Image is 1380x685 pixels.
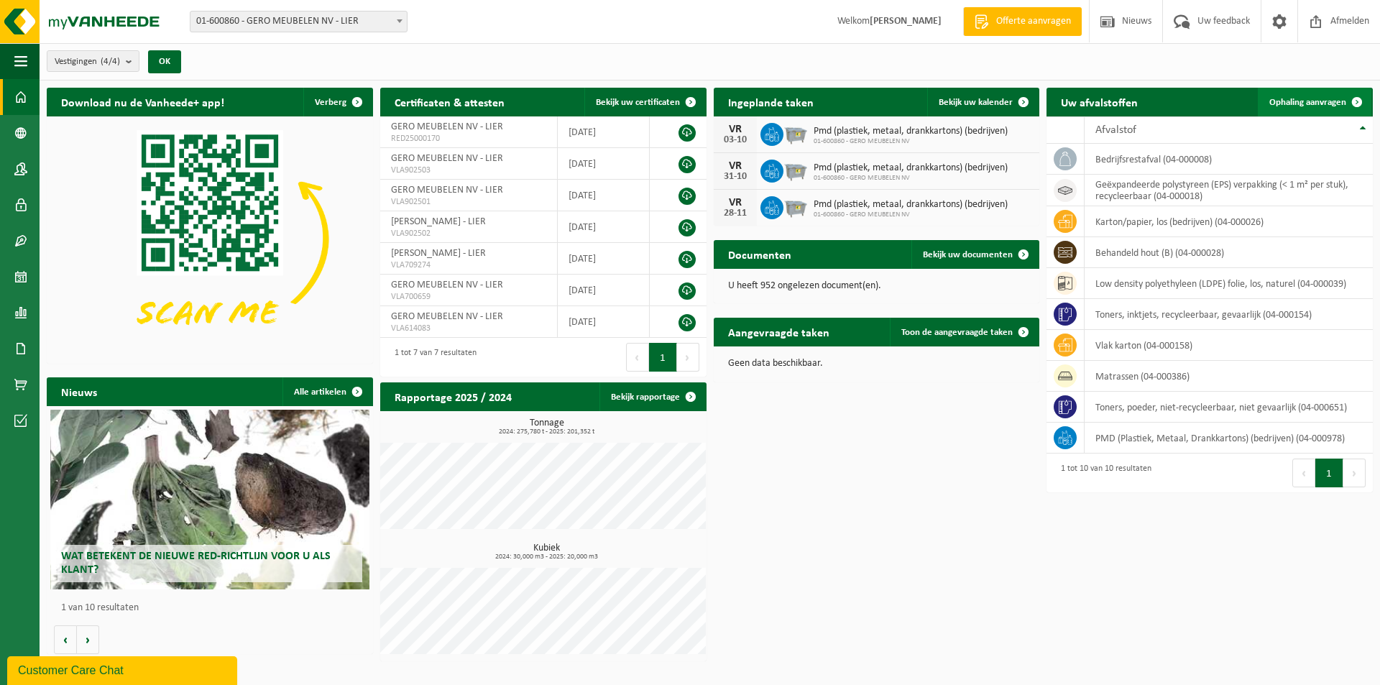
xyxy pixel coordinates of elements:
[391,323,546,334] span: VLA614083
[391,248,486,259] span: [PERSON_NAME] - LIER
[783,121,808,145] img: WB-2500-GAL-GY-01
[714,240,806,268] h2: Documenten
[901,328,1013,337] span: Toon de aangevraagde taken
[391,280,503,290] span: GERO MEUBELEN NV - LIER
[783,157,808,182] img: WB-2500-GAL-GY-01
[599,382,705,411] a: Bekijk rapportage
[387,428,707,436] span: 2024: 275,780 t - 2025: 201,352 t
[814,174,1008,183] span: 01-600860 - GERO MEUBELEN NV
[558,180,650,211] td: [DATE]
[391,291,546,303] span: VLA700659
[1085,237,1373,268] td: behandeld hout (B) (04-000028)
[61,551,331,576] span: Wat betekent de nieuwe RED-richtlijn voor u als klant?
[649,343,677,372] button: 1
[584,88,705,116] a: Bekijk uw certificaten
[391,153,503,164] span: GERO MEUBELEN NV - LIER
[911,240,1038,269] a: Bekijk uw documenten
[927,88,1038,116] a: Bekijk uw kalender
[101,57,120,66] count: (4/4)
[380,382,526,410] h2: Rapportage 2025 / 2024
[721,172,750,182] div: 31-10
[939,98,1013,107] span: Bekijk uw kalender
[148,50,181,73] button: OK
[1085,423,1373,454] td: PMD (Plastiek, Metaal, Drankkartons) (bedrijven) (04-000978)
[47,116,373,361] img: Download de VHEPlus App
[677,343,699,372] button: Next
[1085,175,1373,206] td: geëxpandeerde polystyreen (EPS) verpakking (< 1 m² per stuk), recycleerbaar (04-000018)
[721,160,750,172] div: VR
[391,185,503,196] span: GERO MEUBELEN NV - LIER
[558,116,650,148] td: [DATE]
[923,250,1013,259] span: Bekijk uw documenten
[596,98,680,107] span: Bekijk uw certificaten
[814,162,1008,174] span: Pmd (plastiek, metaal, drankkartons) (bedrijven)
[282,377,372,406] a: Alle artikelen
[1085,361,1373,392] td: matrassen (04-000386)
[391,121,503,132] span: GERO MEUBELEN NV - LIER
[190,12,407,32] span: 01-600860 - GERO MEUBELEN NV - LIER
[1269,98,1346,107] span: Ophaling aanvragen
[391,311,503,322] span: GERO MEUBELEN NV - LIER
[391,133,546,144] span: RED25000170
[721,197,750,208] div: VR
[55,51,120,73] span: Vestigingen
[391,196,546,208] span: VLA902501
[626,343,649,372] button: Previous
[54,625,77,654] button: Vorige
[1343,459,1366,487] button: Next
[387,418,707,436] h3: Tonnage
[558,243,650,275] td: [DATE]
[1315,459,1343,487] button: 1
[50,410,370,589] a: Wat betekent de nieuwe RED-richtlijn voor u als klant?
[721,135,750,145] div: 03-10
[47,377,111,405] h2: Nieuws
[1085,206,1373,237] td: karton/papier, los (bedrijven) (04-000026)
[47,88,239,116] h2: Download nu de Vanheede+ app!
[61,603,366,613] p: 1 van 10 resultaten
[1085,299,1373,330] td: toners, inktjets, recycleerbaar, gevaarlijk (04-000154)
[1292,459,1315,487] button: Previous
[1085,392,1373,423] td: toners, poeder, niet-recycleerbaar, niet gevaarlijk (04-000651)
[1046,88,1152,116] h2: Uw afvalstoffen
[380,88,519,116] h2: Certificaten & attesten
[814,137,1008,146] span: 01-600860 - GERO MEUBELEN NV
[814,211,1008,219] span: 01-600860 - GERO MEUBELEN NV
[963,7,1082,36] a: Offerte aanvragen
[870,16,942,27] strong: [PERSON_NAME]
[814,126,1008,137] span: Pmd (plastiek, metaal, drankkartons) (bedrijven)
[391,165,546,176] span: VLA902503
[890,318,1038,346] a: Toon de aangevraagde taken
[1258,88,1371,116] a: Ophaling aanvragen
[47,50,139,72] button: Vestigingen(4/4)
[783,194,808,219] img: WB-2500-GAL-GY-01
[721,124,750,135] div: VR
[558,211,650,243] td: [DATE]
[728,359,1026,369] p: Geen data beschikbaar.
[1085,268,1373,299] td: low density polyethyleen (LDPE) folie, los, naturel (04-000039)
[1054,457,1151,489] div: 1 tot 10 van 10 resultaten
[387,543,707,561] h3: Kubiek
[721,208,750,219] div: 28-11
[1085,144,1373,175] td: bedrijfsrestafval (04-000008)
[814,199,1008,211] span: Pmd (plastiek, metaal, drankkartons) (bedrijven)
[391,216,486,227] span: [PERSON_NAME] - LIER
[1095,124,1136,136] span: Afvalstof
[714,88,828,116] h2: Ingeplande taken
[315,98,346,107] span: Verberg
[391,259,546,271] span: VLA709274
[558,275,650,306] td: [DATE]
[77,625,99,654] button: Volgende
[391,228,546,239] span: VLA902502
[387,553,707,561] span: 2024: 30,000 m3 - 2025: 20,000 m3
[303,88,372,116] button: Verberg
[558,148,650,180] td: [DATE]
[1085,330,1373,361] td: vlak karton (04-000158)
[387,341,477,373] div: 1 tot 7 van 7 resultaten
[7,653,240,685] iframe: chat widget
[558,306,650,338] td: [DATE]
[728,281,1026,291] p: U heeft 952 ongelezen document(en).
[714,318,844,346] h2: Aangevraagde taken
[993,14,1075,29] span: Offerte aanvragen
